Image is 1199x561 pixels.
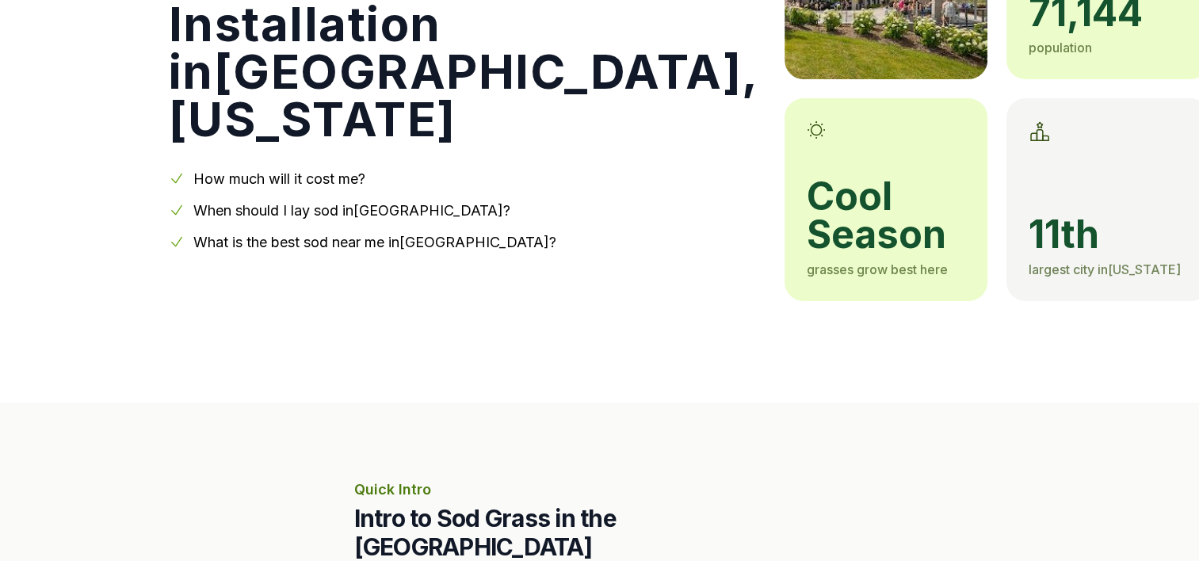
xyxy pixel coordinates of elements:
[1029,261,1181,277] span: largest city in [US_STATE]
[193,202,510,219] a: When should I lay sod in[GEOGRAPHIC_DATA]?
[807,177,965,254] span: cool season
[1029,216,1187,254] span: 11th
[354,504,846,561] h2: Intro to Sod Grass in the [GEOGRAPHIC_DATA]
[354,479,846,501] p: Quick Intro
[193,170,365,187] a: How much will it cost me?
[193,234,556,250] a: What is the best sod near me in[GEOGRAPHIC_DATA]?
[807,261,948,277] span: grasses grow best here
[1029,40,1092,55] span: population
